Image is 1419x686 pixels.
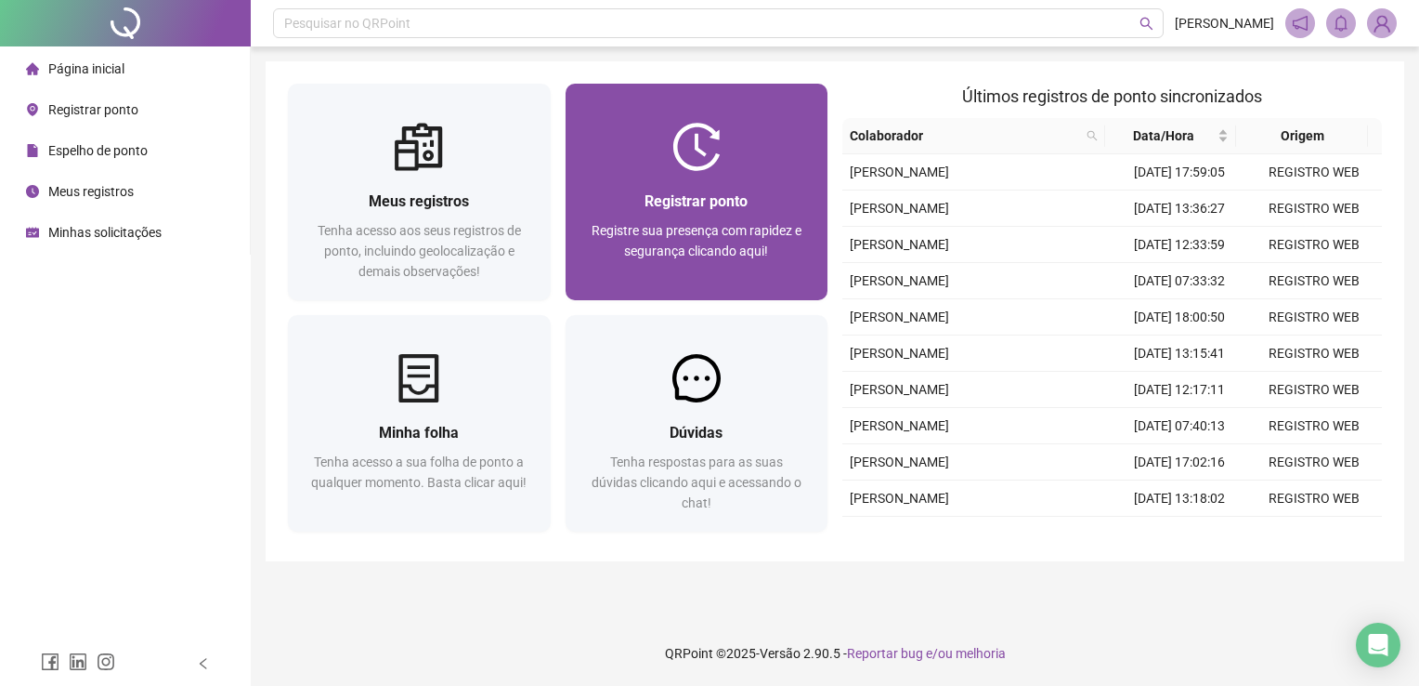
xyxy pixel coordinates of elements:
span: Página inicial [48,61,124,76]
td: REGISTRO WEB [1247,408,1382,444]
td: [DATE] 12:33:59 [1113,227,1247,263]
td: REGISTRO WEB [1247,481,1382,517]
td: REGISTRO WEB [1247,517,1382,553]
a: DúvidasTenha respostas para as suas dúvidas clicando aqui e acessando o chat! [566,315,828,532]
span: Minhas solicitações [48,225,162,240]
span: Meus registros [369,192,469,210]
span: search [1083,122,1101,150]
td: [DATE] 17:59:05 [1113,154,1247,191]
td: [DATE] 12:09:17 [1113,517,1247,553]
span: Registrar ponto [644,192,748,210]
td: [DATE] 07:33:32 [1113,263,1247,299]
span: linkedin [69,653,87,671]
a: Registrar pontoRegistre sua presença com rapidez e segurança clicando aqui! [566,84,828,300]
span: left [197,657,210,670]
span: Minha folha [379,424,459,442]
td: REGISTRO WEB [1247,299,1382,336]
span: facebook [41,653,59,671]
span: [PERSON_NAME] [850,310,949,324]
span: [PERSON_NAME] [850,273,949,288]
span: [PERSON_NAME] [850,165,949,179]
span: Últimos registros de ponto sincronizados [962,86,1262,106]
img: 92840 [1368,9,1396,37]
td: REGISTRO WEB [1247,191,1382,227]
span: [PERSON_NAME] [850,491,949,506]
td: [DATE] 17:02:16 [1113,444,1247,481]
span: [PERSON_NAME] [850,455,949,469]
span: search [1087,130,1098,141]
div: Open Intercom Messenger [1356,623,1400,667]
a: Minha folhaTenha acesso a sua folha de ponto a qualquer momento. Basta clicar aqui! [288,315,551,532]
td: REGISTRO WEB [1247,154,1382,191]
span: [PERSON_NAME] [850,346,949,361]
span: home [26,62,39,75]
span: clock-circle [26,185,39,198]
span: Tenha acesso a sua folha de ponto a qualquer momento. Basta clicar aqui! [311,455,527,490]
span: Tenha acesso aos seus registros de ponto, incluindo geolocalização e demais observações! [318,223,521,279]
span: [PERSON_NAME] [850,418,949,433]
footer: QRPoint © 2025 - 2.90.5 - [251,621,1419,686]
span: search [1139,17,1153,31]
span: Data/Hora [1113,125,1214,146]
span: Registrar ponto [48,102,138,117]
td: REGISTRO WEB [1247,263,1382,299]
span: Versão [760,646,801,661]
span: Reportar bug e/ou melhoria [847,646,1006,661]
td: [DATE] 18:00:50 [1113,299,1247,336]
td: [DATE] 13:18:02 [1113,481,1247,517]
span: [PERSON_NAME] [850,201,949,216]
span: environment [26,103,39,116]
th: Origem [1236,118,1367,154]
td: [DATE] 07:40:13 [1113,408,1247,444]
td: REGISTRO WEB [1247,444,1382,481]
span: bell [1333,15,1349,32]
span: Registre sua presença com rapidez e segurança clicando aqui! [592,223,801,258]
td: REGISTRO WEB [1247,372,1382,408]
td: [DATE] 12:17:11 [1113,372,1247,408]
span: [PERSON_NAME] [850,237,949,252]
td: REGISTRO WEB [1247,227,1382,263]
span: Tenha respostas para as suas dúvidas clicando aqui e acessando o chat! [592,455,801,510]
span: [PERSON_NAME] [1175,13,1274,33]
span: schedule [26,226,39,239]
a: Meus registrosTenha acesso aos seus registros de ponto, incluindo geolocalização e demais observa... [288,84,551,300]
th: Data/Hora [1105,118,1236,154]
span: Dúvidas [670,424,723,442]
span: Espelho de ponto [48,143,148,158]
td: [DATE] 13:15:41 [1113,336,1247,372]
span: Meus registros [48,184,134,199]
span: notification [1292,15,1308,32]
td: [DATE] 13:36:27 [1113,191,1247,227]
span: [PERSON_NAME] [850,382,949,397]
span: instagram [97,653,115,671]
span: Colaborador [850,125,1079,146]
td: REGISTRO WEB [1247,336,1382,372]
span: file [26,144,39,157]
